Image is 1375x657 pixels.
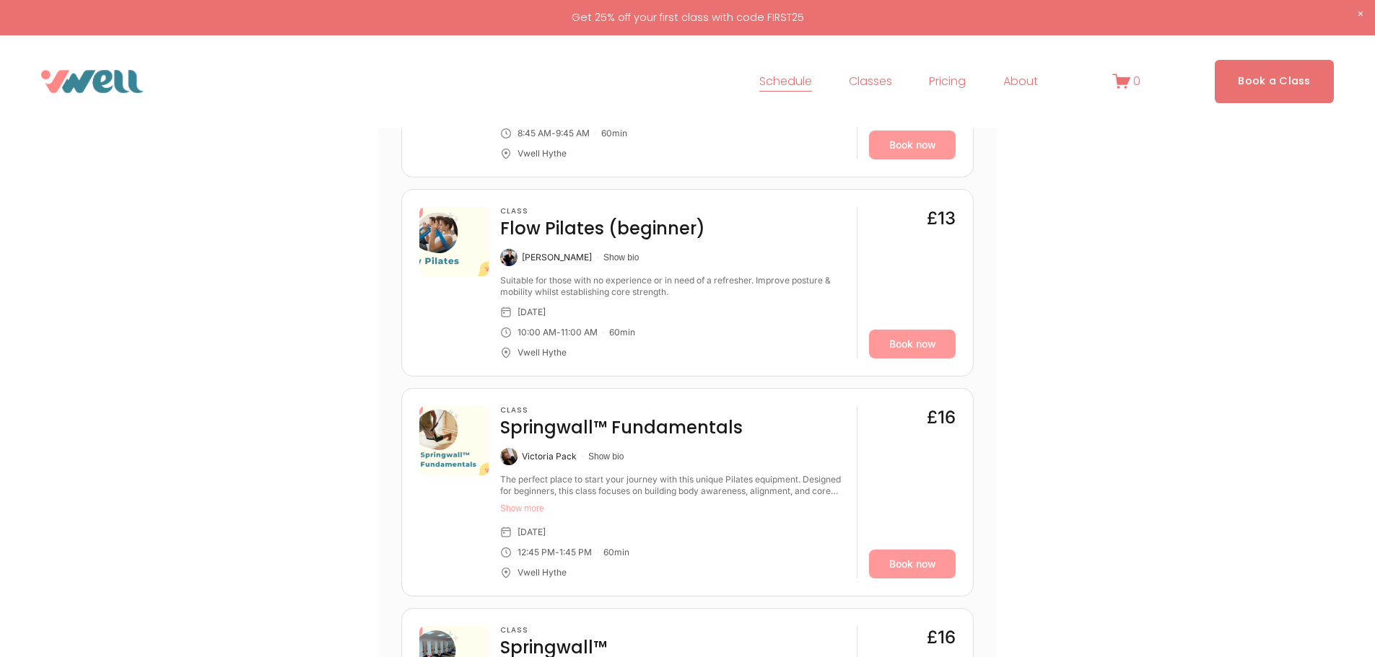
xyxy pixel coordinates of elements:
[500,249,518,266] img: Svenja O'Connor
[518,526,546,538] div: [DATE]
[500,448,518,465] img: Victoria Pack
[1003,71,1038,92] span: About
[588,451,624,462] button: Show bio
[518,567,567,578] div: Vwell Hythe
[927,406,956,429] div: £16
[1003,70,1038,93] a: folder dropdown
[518,327,556,338] div: 10:00 AM
[869,550,956,578] a: Book now
[518,148,567,159] div: Vwell Hythe
[1112,72,1141,90] a: 0 items in cart
[556,327,561,338] div: -
[869,131,956,159] a: Book now
[927,207,956,230] div: £13
[603,547,629,558] div: 60 min
[759,70,812,93] a: Schedule
[1133,73,1140,89] span: 0
[522,451,577,462] div: Victoria Pack
[555,547,559,558] div: -
[500,275,845,298] div: Suitable for those with no experience or in need of a refresher. Improve posture & mobility whils...
[927,626,956,649] div: £16
[849,71,892,92] span: Classes
[518,128,551,139] div: 8:45 AM
[518,307,546,318] div: [DATE]
[500,217,705,240] h4: Flow Pilates (beginner)
[500,474,845,497] div: The perfect place to start your journey with this unique Pilates equipment. Designed for beginner...
[929,70,966,93] a: Pricing
[559,547,592,558] div: 1:45 PM
[556,128,590,139] div: 9:45 AM
[500,207,705,216] h3: Class
[561,327,598,338] div: 11:00 AM
[500,416,743,439] h4: Springwall™ Fundamentals
[41,70,144,93] img: VWell
[849,70,892,93] a: folder dropdown
[603,252,639,263] button: Show bio
[609,327,635,338] div: 60 min
[518,547,555,558] div: 12:45 PM
[419,207,489,276] img: aa553f9f-2931-4451-b727-72da8bd8ddcb.png
[551,128,556,139] div: -
[518,347,567,358] div: Vwell Hythe
[500,503,845,514] button: Show more
[1215,60,1334,102] a: Book a Class
[500,626,607,635] h3: Class
[500,406,743,415] h3: Class
[869,330,956,358] a: Book now
[419,406,489,475] img: 14be0ce3-d8c7-446d-bb14-09f6601fc29a.png
[522,252,592,263] div: [PERSON_NAME]
[601,128,627,139] div: 60 min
